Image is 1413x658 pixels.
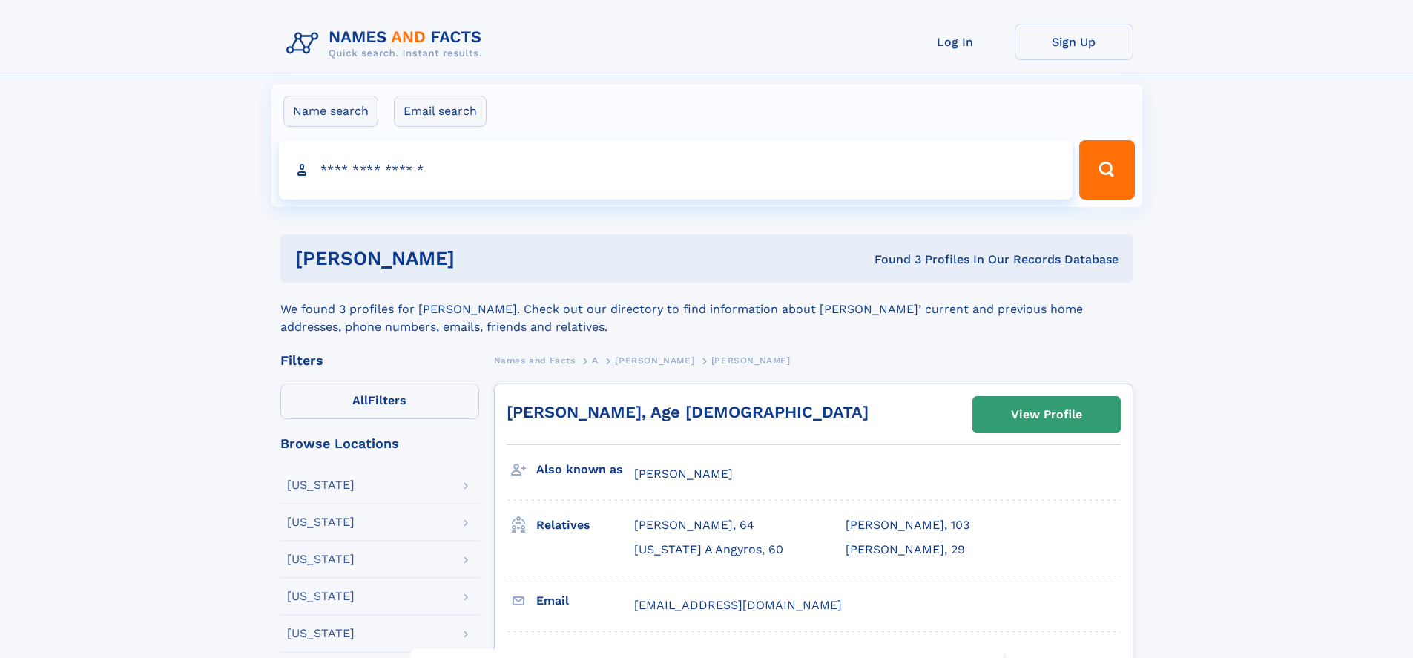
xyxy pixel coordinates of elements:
[973,397,1120,432] a: View Profile
[592,355,599,366] span: A
[287,553,355,565] div: [US_STATE]
[283,96,378,127] label: Name search
[280,384,479,419] label: Filters
[507,403,869,421] a: [PERSON_NAME], Age [DEMOGRAPHIC_DATA]
[846,517,969,533] a: [PERSON_NAME], 103
[394,96,487,127] label: Email search
[634,598,842,612] span: [EMAIL_ADDRESS][DOMAIN_NAME]
[280,354,479,367] div: Filters
[280,24,494,64] img: Logo Names and Facts
[665,251,1119,268] div: Found 3 Profiles In Our Records Database
[846,542,965,558] a: [PERSON_NAME], 29
[295,249,665,268] h1: [PERSON_NAME]
[494,351,576,369] a: Names and Facts
[634,542,783,558] a: [US_STATE] A Angyros, 60
[280,283,1133,336] div: We found 3 profiles for [PERSON_NAME]. Check out our directory to find information about [PERSON_...
[280,437,479,450] div: Browse Locations
[287,628,355,639] div: [US_STATE]
[634,467,733,481] span: [PERSON_NAME]
[1015,24,1133,60] a: Sign Up
[536,588,634,613] h3: Email
[711,355,791,366] span: [PERSON_NAME]
[279,140,1073,200] input: search input
[615,351,694,369] a: [PERSON_NAME]
[1011,398,1082,432] div: View Profile
[536,513,634,538] h3: Relatives
[634,517,754,533] a: [PERSON_NAME], 64
[287,516,355,528] div: [US_STATE]
[352,393,368,407] span: All
[287,590,355,602] div: [US_STATE]
[1079,140,1134,200] button: Search Button
[615,355,694,366] span: [PERSON_NAME]
[287,479,355,491] div: [US_STATE]
[592,351,599,369] a: A
[536,457,634,482] h3: Also known as
[896,24,1015,60] a: Log In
